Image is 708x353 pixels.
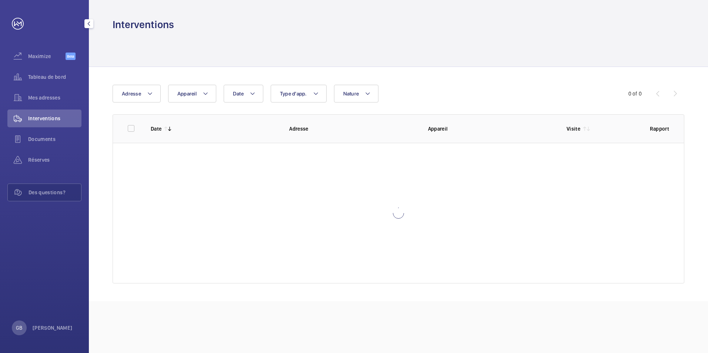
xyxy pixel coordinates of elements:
[567,125,580,132] p: Visite
[29,189,81,196] span: Des questions?
[233,91,244,97] span: Date
[151,125,161,132] p: Date
[113,18,174,31] h1: Interventions
[224,85,263,102] button: Date
[280,91,307,97] span: Type d'app.
[428,125,555,132] p: Appareil
[28,53,66,60] span: Maximize
[289,125,416,132] p: Adresse
[28,135,81,143] span: Documents
[28,115,81,122] span: Interventions
[177,91,197,97] span: Appareil
[343,91,359,97] span: Nature
[628,90,642,97] div: 0 of 0
[650,125,669,132] p: Rapport
[16,324,22,332] p: GB
[28,94,81,101] span: Mes adresses
[33,324,73,332] p: [PERSON_NAME]
[271,85,327,102] button: Type d'app.
[168,85,216,102] button: Appareil
[122,91,141,97] span: Adresse
[113,85,161,102] button: Adresse
[28,73,81,81] span: Tableau de bord
[66,53,76,60] span: Beta
[334,85,379,102] button: Nature
[28,156,81,164] span: Réserves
